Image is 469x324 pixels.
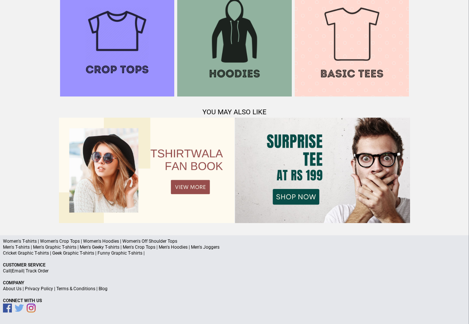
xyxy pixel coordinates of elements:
[3,298,466,304] p: Connect With Us
[202,108,267,116] span: YOU MAY ALSO LIKE
[56,286,95,291] a: Terms & Conditions
[3,286,22,291] a: About Us
[12,268,23,274] a: Email
[26,268,49,274] a: Track Order
[3,268,11,274] a: Call
[3,286,466,292] p: | | |
[3,280,466,286] p: Company
[3,238,466,244] p: Women's T-shirts | Women's Crop Tops | Women's Hoodies | Women's Off Shoulder Tops
[3,262,466,268] p: Customer Service
[3,250,466,256] p: Cricket Graphic T-shirts | Geek Graphic T-shirts | Funny Graphic T-shirts |
[99,286,108,291] a: Blog
[25,286,53,291] a: Privacy Policy
[3,244,466,250] p: Men's T-shirts | Men's Graphic T-shirts | Men's Geeky T-shirts | Men's Crop Tops | Men's Hoodies ...
[3,268,466,274] p: | |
